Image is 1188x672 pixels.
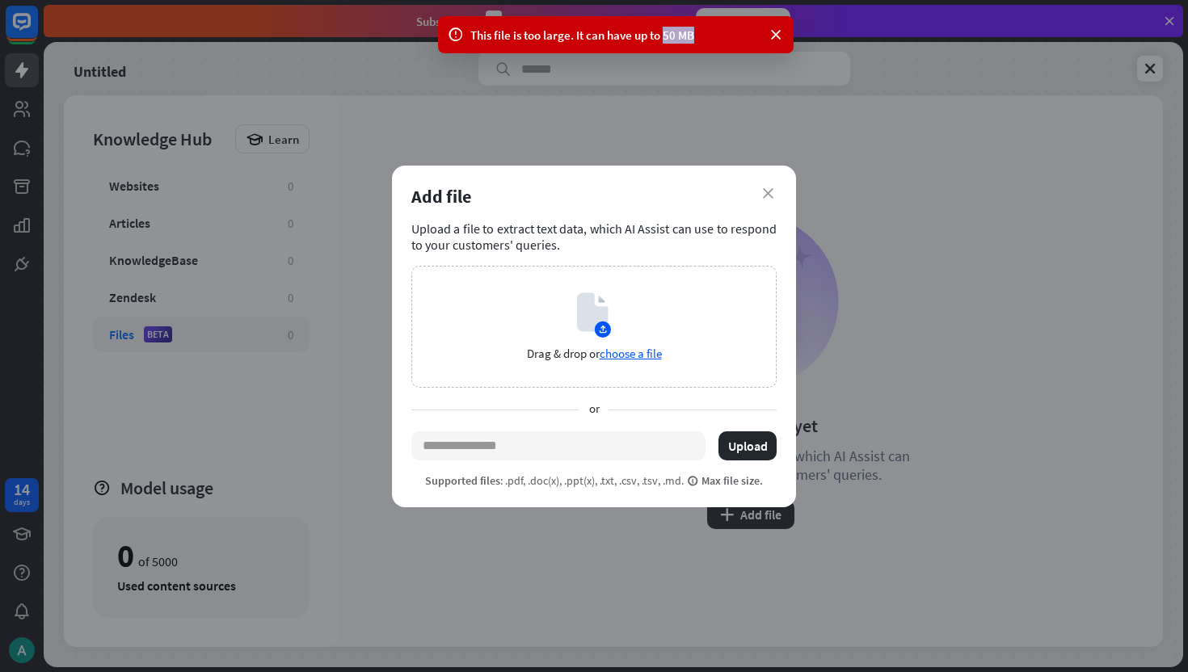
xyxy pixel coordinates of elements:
[470,27,761,44] div: This file is too large. It can have up to 50 MB
[26,26,39,39] img: logo_orange.svg
[26,42,39,55] img: website_grey.svg
[411,185,777,208] div: Add file
[527,346,662,361] p: Drag & drop or
[13,6,61,55] button: Open LiveChat chat widget
[425,473,763,488] p: : .pdf, .doc(x), .ppt(x), .txt, .csv, .tsv, .md.
[411,220,777,253] div: Upload a file to extract text data, which AI Assist can use to respond to your customers' queries.
[45,26,79,39] div: v 4.0.25
[763,188,773,199] i: close
[42,42,178,55] div: Domain: [DOMAIN_NAME]
[718,431,777,460] button: Upload
[579,401,609,418] span: or
[161,94,174,107] img: tab_keywords_by_traffic_grey.svg
[44,94,57,107] img: tab_domain_overview_orange.svg
[600,346,662,361] span: choose a file
[61,95,145,106] div: Domain Overview
[687,473,763,488] span: Max file size.
[179,95,272,106] div: Keywords by Traffic
[425,473,500,488] span: Supported files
